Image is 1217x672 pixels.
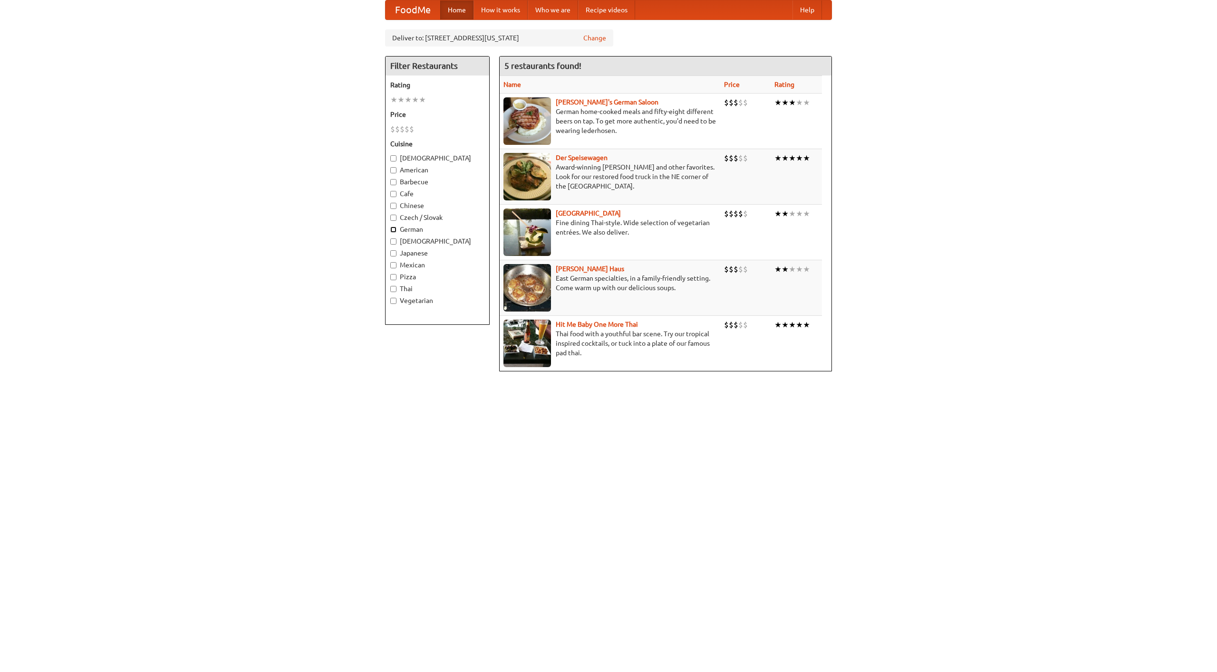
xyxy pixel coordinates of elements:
label: Pizza [390,272,484,282]
img: satay.jpg [503,208,551,256]
li: ★ [796,153,803,163]
a: Hit Me Baby One More Thai [556,321,638,328]
li: ★ [397,95,405,105]
li: $ [734,208,738,219]
label: [DEMOGRAPHIC_DATA] [390,237,484,246]
li: $ [409,124,414,134]
input: Japanese [390,250,396,256]
li: $ [400,124,405,134]
li: ★ [782,320,789,330]
li: ★ [803,97,810,108]
input: Pizza [390,274,396,280]
div: Deliver to: [STREET_ADDRESS][US_STATE] [385,29,613,47]
li: ★ [789,153,796,163]
li: ★ [803,208,810,219]
a: FoodMe [386,0,440,19]
li: $ [743,320,748,330]
input: Czech / Slovak [390,215,396,221]
li: $ [738,320,743,330]
a: Home [440,0,473,19]
input: [DEMOGRAPHIC_DATA] [390,155,396,161]
li: ★ [774,153,782,163]
li: $ [734,97,738,108]
input: Barbecue [390,179,396,185]
label: German [390,225,484,234]
li: $ [743,264,748,274]
p: Award-winning [PERSON_NAME] and other favorites. Look for our restored food truck in the NE corne... [503,162,716,191]
a: Price [724,81,740,88]
a: [GEOGRAPHIC_DATA] [556,209,621,217]
img: kohlhaus.jpg [503,264,551,312]
li: ★ [789,208,796,219]
li: ★ [803,320,810,330]
h5: Rating [390,80,484,90]
a: [PERSON_NAME] Haus [556,265,624,273]
input: Cafe [390,191,396,197]
li: ★ [774,320,782,330]
li: $ [729,153,734,163]
li: ★ [390,95,397,105]
li: ★ [774,208,782,219]
li: $ [734,264,738,274]
li: ★ [774,97,782,108]
li: $ [724,264,729,274]
li: ★ [796,264,803,274]
li: $ [738,153,743,163]
li: $ [724,208,729,219]
input: Thai [390,286,396,292]
label: Cafe [390,189,484,199]
li: ★ [789,97,796,108]
ng-pluralize: 5 restaurants found! [504,61,581,70]
li: ★ [796,208,803,219]
li: ★ [782,97,789,108]
li: $ [729,264,734,274]
a: Der Speisewagen [556,154,608,161]
input: [DEMOGRAPHIC_DATA] [390,238,396,245]
li: ★ [782,208,789,219]
input: American [390,167,396,173]
h5: Price [390,110,484,119]
label: Barbecue [390,177,484,187]
a: [PERSON_NAME]'s German Saloon [556,98,658,106]
p: Fine dining Thai-style. Wide selection of vegetarian entrées. We also deliver. [503,218,716,237]
li: $ [729,320,734,330]
li: $ [738,97,743,108]
li: ★ [782,264,789,274]
label: Thai [390,284,484,293]
a: How it works [473,0,528,19]
li: $ [743,153,748,163]
li: $ [405,124,409,134]
input: Mexican [390,262,396,268]
li: $ [738,208,743,219]
a: Change [583,33,606,43]
li: ★ [796,97,803,108]
a: Recipe videos [578,0,635,19]
li: ★ [803,153,810,163]
label: American [390,165,484,175]
li: $ [729,97,734,108]
input: German [390,227,396,233]
li: ★ [405,95,412,105]
li: $ [734,320,738,330]
a: Rating [774,81,794,88]
img: speisewagen.jpg [503,153,551,200]
li: ★ [412,95,419,105]
a: Name [503,81,521,88]
li: ★ [774,264,782,274]
li: $ [724,97,729,108]
label: [DEMOGRAPHIC_DATA] [390,153,484,163]
li: ★ [789,320,796,330]
li: ★ [782,153,789,163]
li: $ [724,153,729,163]
li: $ [729,208,734,219]
label: Czech / Slovak [390,213,484,222]
input: Chinese [390,203,396,209]
h5: Cuisine [390,139,484,149]
a: Help [792,0,822,19]
h4: Filter Restaurants [386,57,489,76]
